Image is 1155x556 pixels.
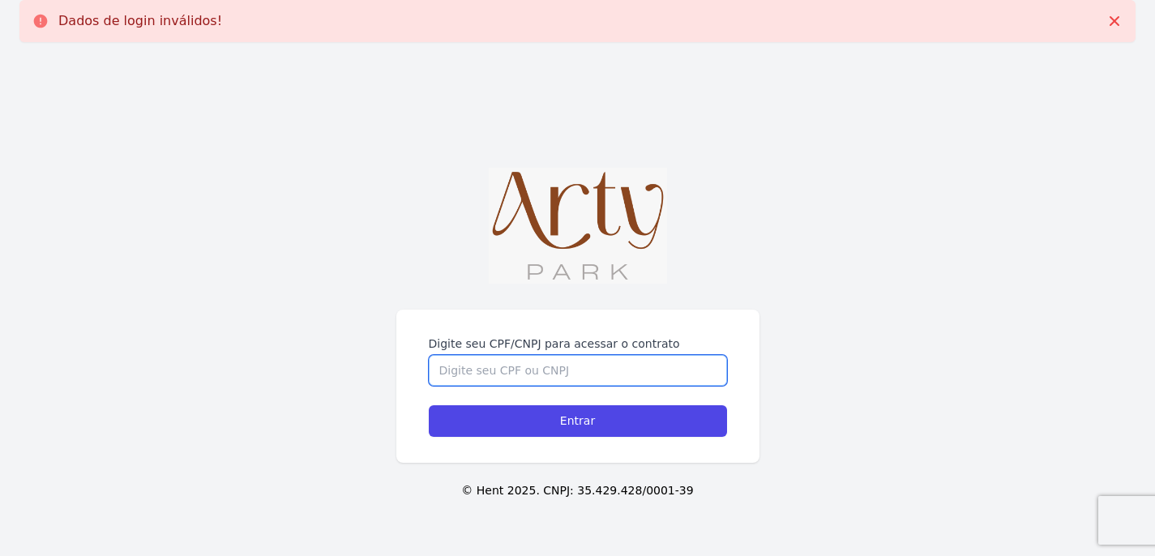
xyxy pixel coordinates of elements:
[58,13,222,29] p: Dados de login inválidos!
[429,336,727,352] label: Digite seu CPF/CNPJ para acessar o contrato
[26,482,1129,499] p: © Hent 2025. CNPJ: 35.429.428/0001-39
[429,405,727,437] input: Entrar
[489,168,667,284] img: WhatsApp%20Image%202023-11-29%20at%2014.56.31.jpeg
[429,355,727,386] input: Digite seu CPF ou CNPJ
